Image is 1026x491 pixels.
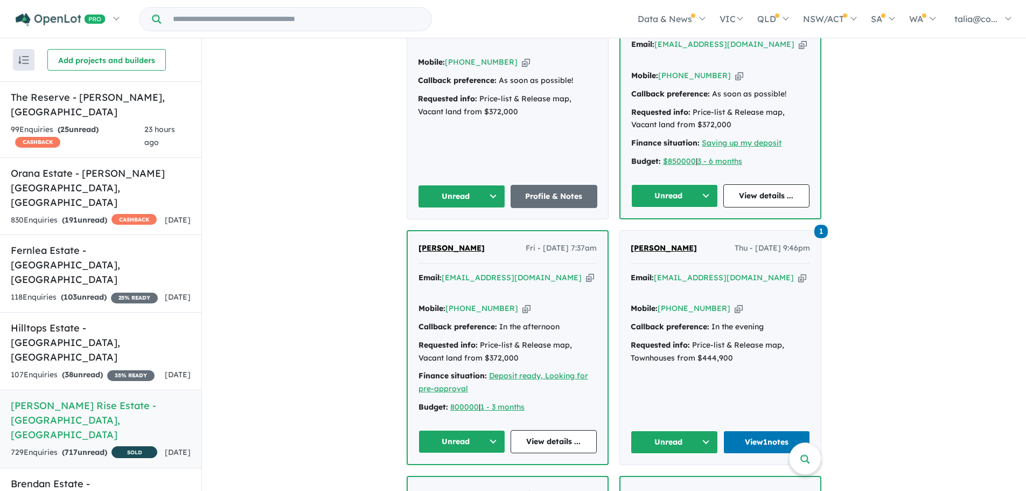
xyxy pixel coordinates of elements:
a: $850000 [663,156,696,166]
a: [PHONE_NUMBER] [445,303,518,313]
a: 1 - 3 months [480,402,525,412]
a: [EMAIL_ADDRESS][DOMAIN_NAME] [442,273,582,282]
span: CASHBACK [111,214,157,225]
strong: Mobile: [418,57,445,67]
h5: Fernlea Estate - [GEOGRAPHIC_DATA] , [GEOGRAPHIC_DATA] [11,243,191,287]
div: Price-list & Release map, Vacant land from $372,000 [418,93,597,119]
a: Profile & Notes [511,185,598,208]
span: 103 [64,292,77,302]
button: Unread [418,185,505,208]
button: Unread [631,431,718,454]
a: [PHONE_NUMBER] [658,303,730,313]
span: 23 hours ago [144,125,175,147]
strong: Callback preference: [418,322,497,331]
button: Copy [586,272,594,283]
strong: Mobile: [418,303,445,313]
strong: Budget: [631,156,661,166]
strong: Email: [631,39,654,49]
span: [DATE] [165,292,191,302]
strong: Requested info: [631,107,690,117]
div: Price-list & Release map, Vacant land from $372,000 [631,106,809,132]
button: Copy [522,57,530,68]
button: Copy [522,303,531,314]
button: Copy [735,70,743,81]
a: [PHONE_NUMBER] [445,57,518,67]
div: 118 Enquir ies [11,291,158,304]
a: [PERSON_NAME] [418,242,485,255]
div: 107 Enquir ies [11,369,155,382]
strong: ( unread) [62,215,107,225]
strong: ( unread) [58,125,99,134]
a: [EMAIL_ADDRESS][DOMAIN_NAME] [654,39,794,49]
strong: Callback preference: [418,75,497,85]
div: In the evening [631,321,810,334]
button: Add projects and builders [47,49,166,71]
strong: ( unread) [62,447,107,457]
span: 191 [65,215,78,225]
img: sort.svg [18,56,29,64]
a: Saving up my deposit [702,138,781,148]
a: [EMAIL_ADDRESS][DOMAIN_NAME] [654,273,794,282]
button: Copy [799,39,807,50]
a: View1notes [723,431,811,454]
div: As soon as possible! [418,74,597,87]
div: As soon as possible! [631,88,809,101]
a: [PHONE_NUMBER] [658,71,731,80]
span: 25 % READY [111,293,158,303]
span: CASHBACK [15,137,60,148]
strong: Email: [631,273,654,282]
span: [PERSON_NAME] [631,243,697,253]
strong: Finance situation: [631,138,700,148]
span: Thu - [DATE] 9:46pm [735,242,810,255]
strong: Budget: [418,402,448,412]
button: Copy [735,303,743,314]
strong: Callback preference: [631,89,710,99]
span: 38 [65,370,73,379]
span: [DATE] [165,215,191,225]
a: View details ... [511,430,597,453]
span: [DATE] [165,447,191,457]
div: In the afternoon [418,321,597,334]
strong: Mobile: [631,303,658,313]
span: 35 % READY [107,370,155,381]
div: | [631,155,809,168]
div: | [418,401,597,414]
div: 729 Enquir ies [11,446,157,460]
button: Unread [418,430,505,453]
a: View details ... [723,184,810,208]
span: SOLD [111,446,157,458]
strong: ( unread) [61,292,107,302]
strong: Requested info: [418,340,478,350]
strong: Finance situation: [418,371,487,381]
a: Deposit ready, Looking for pre-approval [418,371,588,393]
div: Price-list & Release map, Vacant land from $372,000 [418,339,597,365]
div: 99 Enquir ies [11,123,144,149]
span: 717 [65,447,78,457]
span: 25 [60,125,69,134]
strong: Requested info: [631,340,690,350]
a: 800000 [450,402,479,412]
span: [DATE] [165,370,191,379]
h5: The Reserve - [PERSON_NAME] , [GEOGRAPHIC_DATA] [11,90,191,119]
strong: ( unread) [62,370,103,379]
span: talia@co... [954,13,997,24]
span: 1 [814,225,828,238]
h5: Orana Estate - [PERSON_NAME][GEOGRAPHIC_DATA] , [GEOGRAPHIC_DATA] [11,166,191,210]
div: Price-list & Release map, Townhouses from $444,900 [631,339,810,365]
a: [PERSON_NAME] [631,242,697,255]
strong: Requested info: [418,94,477,103]
h5: [PERSON_NAME] Rise Estate - [GEOGRAPHIC_DATA] , [GEOGRAPHIC_DATA] [11,398,191,442]
a: 3 - 6 months [697,156,742,166]
img: Openlot PRO Logo White [16,13,106,26]
button: Copy [798,272,806,283]
button: Unread [631,184,718,208]
a: 1 [814,224,828,238]
span: [PERSON_NAME] [418,243,485,253]
input: Try estate name, suburb, builder or developer [163,8,429,31]
strong: Mobile: [631,71,658,80]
